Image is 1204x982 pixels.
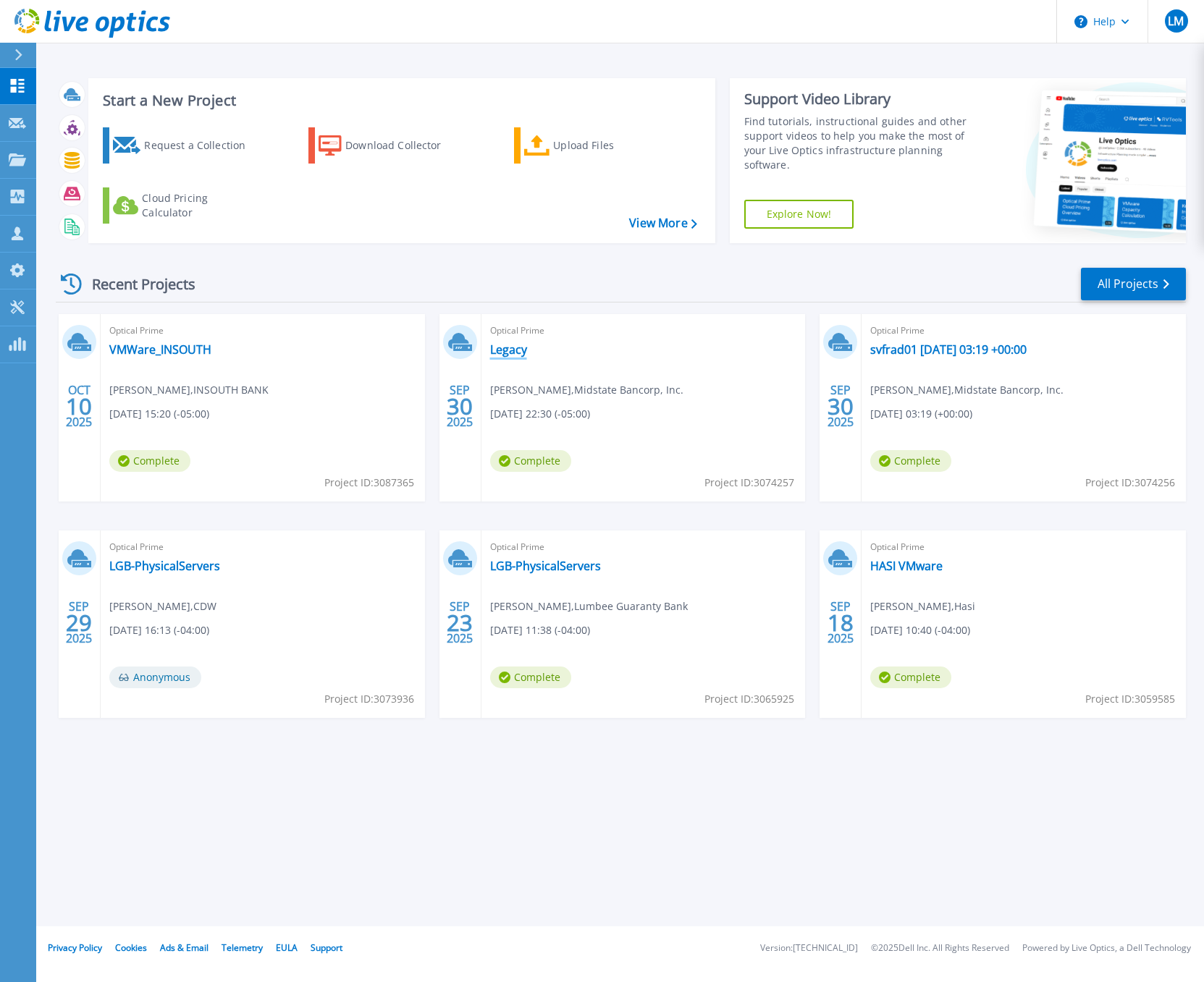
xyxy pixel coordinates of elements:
[109,598,216,614] span: [PERSON_NAME] , CDW
[447,400,473,412] span: 30
[870,622,970,638] span: [DATE] 10:40 (-04:00)
[276,941,298,954] a: EULA
[760,944,858,953] li: Version: [TECHNICAL_ID]
[109,450,190,472] span: Complete
[490,559,601,573] a: LGB-PhysicalServers
[324,691,414,707] span: Project ID: 3073936
[870,323,1177,339] span: Optical Prime
[115,941,147,954] a: Cookies
[48,941,102,954] a: Privacy Policy
[871,944,1009,953] li: © 2025 Dell Inc. All Rights Reserved
[828,617,854,629] span: 18
[65,380,93,433] div: OCT 2025
[827,596,854,649] div: SEP 2025
[553,131,669,160] div: Upload Files
[490,666,571,688] span: Complete
[142,191,258,220] div: Cloud Pricing Calculator
[345,131,461,160] div: Download Collector
[490,406,590,422] span: [DATE] 22:30 (-05:00)
[704,475,794,491] span: Project ID: 3074257
[109,323,416,339] span: Optical Prime
[324,475,414,491] span: Project ID: 3087365
[109,559,220,573] a: LGB-PhysicalServers
[744,90,975,109] div: Support Video Library
[222,941,263,954] a: Telemetry
[103,187,264,224] a: Cloud Pricing Calculator
[446,596,473,649] div: SEP 2025
[490,342,527,357] a: Legacy
[704,691,794,707] span: Project ID: 3065925
[490,598,688,614] span: [PERSON_NAME] , Lumbee Guaranty Bank
[109,539,416,555] span: Optical Prime
[744,114,975,172] div: Find tutorials, instructional guides and other support videos to help you make the most of your L...
[1085,691,1175,707] span: Project ID: 3059585
[870,598,975,614] span: [PERSON_NAME] , Hasi
[109,342,211,357] a: VMWare_INSOUTH
[828,400,854,412] span: 30
[870,382,1064,398] span: [PERSON_NAME] , Midstate Bancorp, Inc.
[66,617,92,629] span: 29
[827,380,854,433] div: SEP 2025
[1022,944,1191,953] li: Powered by Live Optics, a Dell Technology
[109,622,209,638] span: [DATE] 16:13 (-04:00)
[1168,15,1184,27] span: LM
[447,617,473,629] span: 23
[103,93,696,109] h3: Start a New Project
[870,666,951,688] span: Complete
[109,666,201,688] span: Anonymous
[56,266,215,302] div: Recent Projects
[490,323,797,339] span: Optical Prime
[103,127,264,164] a: Request a Collection
[744,200,854,229] a: Explore Now!
[490,539,797,555] span: Optical Prime
[870,342,1027,357] a: svfrad01 [DATE] 03:19 +00:00
[109,406,209,422] span: [DATE] 15:20 (-05:00)
[870,559,943,573] a: HASI VMware
[1081,268,1186,300] a: All Projects
[870,406,972,422] span: [DATE] 03:19 (+00:00)
[66,400,92,412] span: 10
[311,941,342,954] a: Support
[870,539,1177,555] span: Optical Prime
[870,450,951,472] span: Complete
[144,131,260,160] div: Request a Collection
[308,127,470,164] a: Download Collector
[490,622,590,638] span: [DATE] 11:38 (-04:00)
[446,380,473,433] div: SEP 2025
[65,596,93,649] div: SEP 2025
[160,941,209,954] a: Ads & Email
[109,382,269,398] span: [PERSON_NAME] , INSOUTH BANK
[629,216,696,230] a: View More
[1085,475,1175,491] span: Project ID: 3074256
[490,382,683,398] span: [PERSON_NAME] , Midstate Bancorp, Inc.
[514,127,675,164] a: Upload Files
[490,450,571,472] span: Complete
